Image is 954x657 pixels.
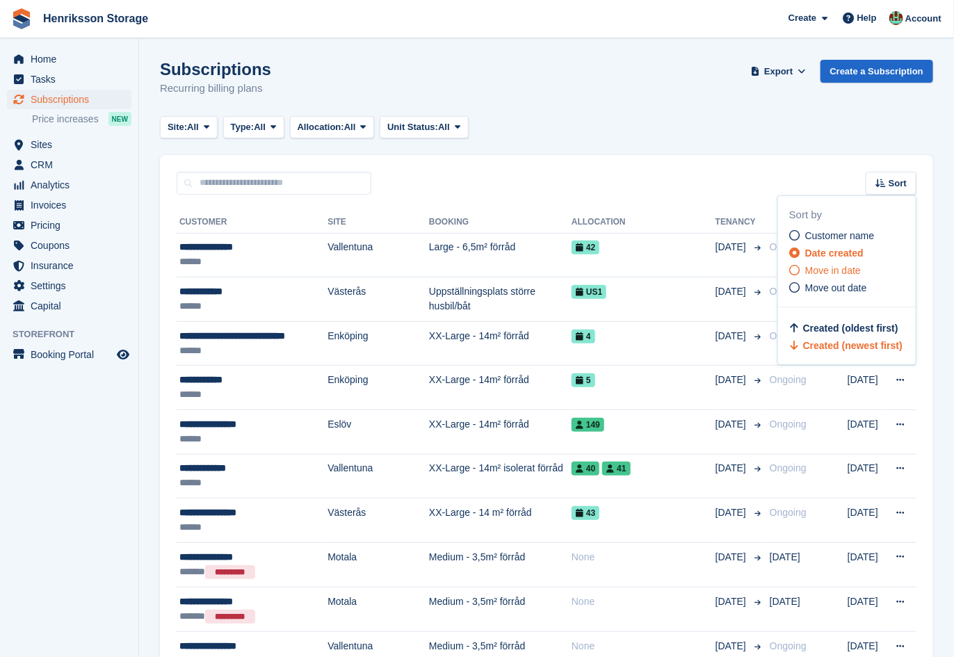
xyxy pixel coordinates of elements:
td: XX-Large - 14m² förråd [429,410,572,455]
span: [DATE] [715,373,749,387]
td: Enköping [328,321,429,366]
td: [DATE] [848,454,887,498]
span: All [254,120,266,134]
a: menu [7,155,131,175]
th: Tenancy [715,211,764,234]
span: [DATE] [715,284,749,299]
span: Sort [889,177,907,190]
span: Help [857,11,877,25]
span: Account [905,12,941,26]
td: Medium - 3,5m² förråd [429,587,572,631]
a: menu [7,70,131,89]
td: [DATE] [848,542,887,587]
span: Move out date [805,282,867,293]
span: [DATE] [715,461,749,476]
a: menu [7,175,131,195]
a: Date created [789,246,916,261]
span: Unit Status: [387,120,438,134]
span: 4 [572,330,595,343]
span: Tasks [31,70,114,89]
span: Ongoing [770,507,807,518]
td: Large - 6,5m² förråd [429,233,572,277]
span: Type: [231,120,254,134]
button: Export [748,60,809,83]
a: Move in date [789,263,916,278]
img: Isak Martinelle [889,11,903,25]
button: Allocation: All [290,116,375,139]
td: Motala [328,542,429,587]
span: Site: [168,120,187,134]
th: Allocation [572,211,715,234]
span: Capital [31,296,114,316]
button: Site: All [160,116,218,139]
td: Uppställningsplats större husbil/båt [429,277,572,322]
span: Insurance [31,256,114,275]
span: Coupons [31,236,114,255]
button: Type: All [223,116,284,139]
td: XX-Large - 14 m² förråd [429,498,572,543]
span: CRM [31,155,114,175]
a: Price increases NEW [32,111,131,127]
span: Price increases [32,113,99,126]
th: Site [328,211,429,234]
span: Customer name [805,230,875,241]
td: [DATE] [848,587,887,631]
td: XX-Large - 14m² förråd [429,366,572,410]
span: [DATE] [715,329,749,343]
p: Recurring billing plans [160,81,271,97]
a: menu [7,195,131,215]
th: Customer [177,211,328,234]
a: Move out date [789,281,916,295]
td: Vallentuna [328,233,429,277]
td: XX-Large - 14m² förråd [429,321,572,366]
a: menu [7,276,131,295]
img: stora-icon-8386f47178a22dfd0bd8f6a31ec36ba5ce8667c1dd55bd0f319d3a0aa187defe.svg [11,8,32,29]
span: Home [31,49,114,69]
a: menu [7,135,131,154]
span: Created (oldest first) [803,323,898,334]
span: Settings [31,276,114,295]
a: menu [7,49,131,69]
span: Ongoing [770,374,807,385]
span: Allocation: [298,120,344,134]
span: [DATE] [715,594,749,609]
span: Move in date [805,265,861,276]
span: 42 [572,241,599,254]
span: Ongoing [770,241,807,252]
span: Create [789,11,816,25]
span: US1 [572,285,606,299]
a: Created (newest first) [789,340,903,351]
span: [DATE] [770,596,800,607]
td: Medium - 3,5m² förråd [429,542,572,587]
span: Sites [31,135,114,154]
span: Storefront [13,327,138,341]
td: [DATE] [848,366,887,410]
a: Create a Subscription [820,60,933,83]
span: [DATE] [715,417,749,432]
a: menu [7,256,131,275]
span: 41 [602,462,630,476]
span: All [438,120,450,134]
a: menu [7,236,131,255]
td: Vallentuna [328,454,429,498]
span: [DATE] [715,240,749,254]
span: All [344,120,356,134]
a: menu [7,296,131,316]
td: [DATE] [848,410,887,455]
span: All [187,120,199,134]
div: None [572,639,715,654]
div: Sort by [789,207,916,223]
span: Date created [805,248,864,259]
a: menu [7,216,131,235]
span: 40 [572,462,599,476]
td: XX-Large - 14m² isolerat förråd [429,454,572,498]
span: Ongoing [770,419,807,430]
td: Enköping [328,366,429,410]
span: Ongoing [770,330,807,341]
span: 5 [572,373,595,387]
span: Ongoing [770,462,807,473]
span: Ongoing [770,286,807,297]
a: Preview store [115,346,131,363]
td: Västerås [328,277,429,322]
span: Invoices [31,195,114,215]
